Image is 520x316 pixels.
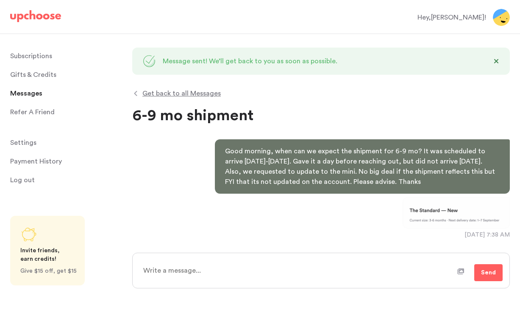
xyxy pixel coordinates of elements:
[10,66,56,83] span: Gifts & Credits
[10,134,107,151] a: Settings
[10,134,36,151] span: Settings
[403,197,510,229] img: xBkZAPLZ4-Screenshot%202025-09-09%20at%207.33.43%E2%80%AFAM.png
[132,105,510,126] div: 6-9 mo shipment
[163,56,337,66] div: Message sent! We’ll get back to you as soon as possible.
[10,104,107,121] a: Refer A Friend
[10,85,42,102] span: Messages
[10,10,61,22] img: UpChoose
[10,85,107,102] a: Messages
[10,10,61,26] a: UpChoose
[225,146,500,187] p: Good morning, when can we expect the shipment for 6-9 mo? It was scheduled to arrive [DATE]-[DATE...
[10,66,107,83] a: Gifts & Credits
[10,48,52,65] p: Subscriptions
[10,48,107,65] a: Subscriptions
[10,153,107,170] a: Payment History
[10,104,55,121] p: Refer A Friend
[10,172,35,189] span: Log out
[417,12,486,23] div: Hey, [PERSON_NAME] !
[10,216,85,285] a: Share UpChoose
[10,172,107,189] a: Log out
[142,88,221,99] span: Get back to all Messages
[474,264,503,281] button: Send
[10,153,62,170] p: Payment History
[464,231,510,239] div: [DATE] 7:38 AM
[481,268,496,278] span: Send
